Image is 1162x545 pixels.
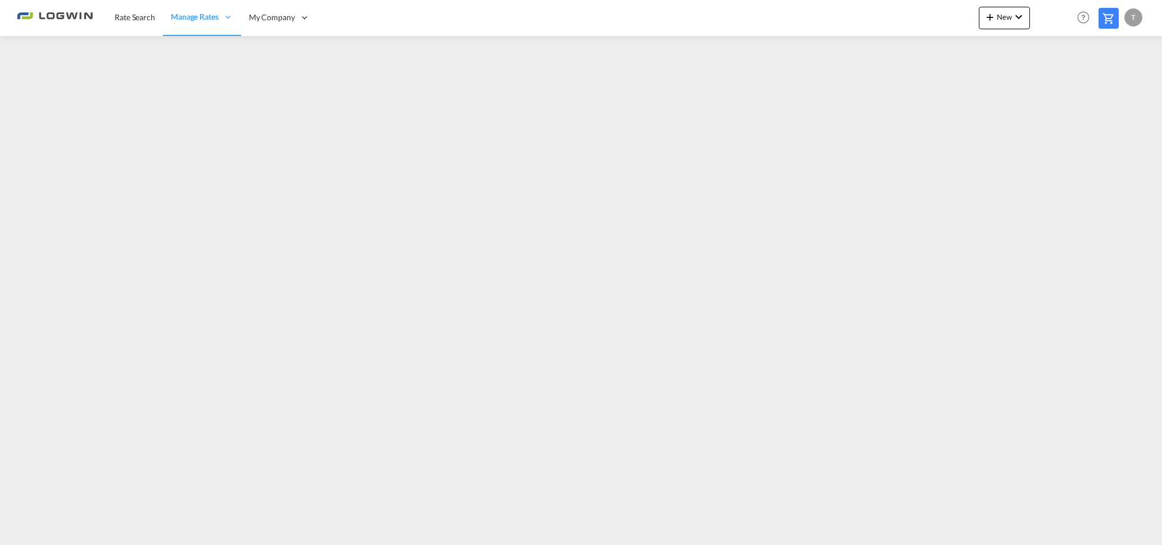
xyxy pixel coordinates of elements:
[983,10,997,24] md-icon: icon-plus 400-fg
[249,12,295,23] span: My Company
[115,12,155,22] span: Rate Search
[1124,8,1142,26] div: T
[983,12,1025,21] span: New
[1074,8,1099,28] div: Help
[1074,8,1093,27] span: Help
[171,11,219,22] span: Manage Rates
[17,5,93,30] img: 2761ae10d95411efa20a1f5e0282d2d7.png
[979,7,1030,29] button: icon-plus 400-fgNewicon-chevron-down
[1012,10,1025,24] md-icon: icon-chevron-down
